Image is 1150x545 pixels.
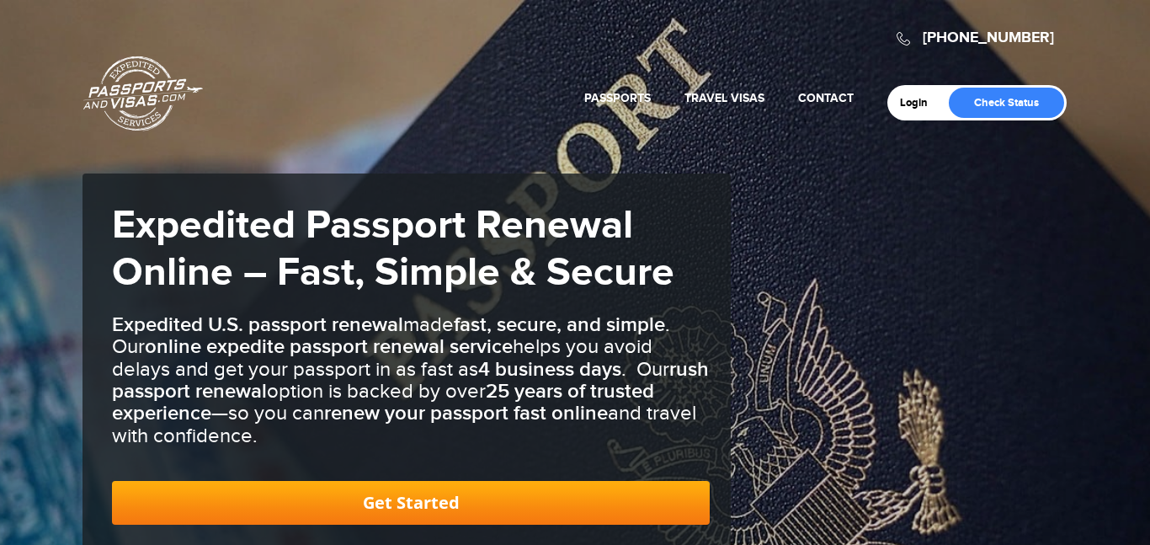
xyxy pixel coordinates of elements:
[584,91,651,105] a: Passports
[112,481,710,525] a: Get Started
[923,29,1054,47] a: [PHONE_NUMBER]
[454,313,665,337] b: fast, secure, and simple
[112,201,674,297] strong: Expedited Passport Renewal Online – Fast, Simple & Secure
[798,91,854,105] a: Contact
[478,357,621,382] b: 4 business days
[112,379,654,425] b: 25 years of trusted experience
[949,88,1064,118] a: Check Status
[83,56,203,131] a: Passports & [DOMAIN_NAME]
[112,314,710,447] h3: made . Our helps you avoid delays and get your passport in as fast as . Our option is backed by o...
[112,357,709,403] b: rush passport renewal
[112,313,403,337] b: Expedited U.S. passport renewal
[145,334,513,359] b: online expedite passport renewal service
[684,91,764,105] a: Travel Visas
[900,96,940,110] a: Login
[324,401,608,425] b: renew your passport fast online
